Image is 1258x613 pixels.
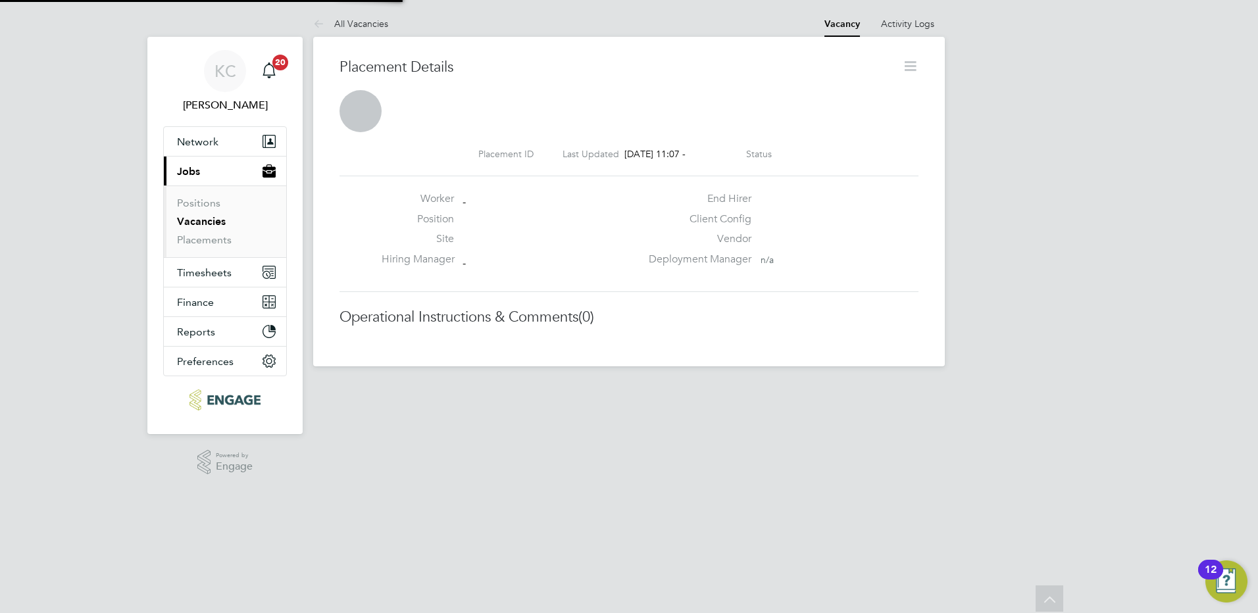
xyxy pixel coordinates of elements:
a: Positions [177,197,220,209]
label: End Hirer [641,192,751,206]
label: Position [382,212,454,226]
label: Site [382,232,454,246]
label: Last Updated [563,148,619,160]
span: Powered by [216,450,253,461]
label: Worker [382,192,454,206]
h3: Operational Instructions & Comments [340,308,918,327]
img: ncclondon-logo-retina.png [189,389,260,410]
span: Timesheets [177,266,232,279]
a: All Vacancies [313,18,388,30]
span: Reports [177,326,215,338]
div: Jobs [164,185,286,257]
a: Vacancy [824,18,860,30]
button: Open Resource Center, 12 new notifications [1205,560,1247,602]
a: Go to home page [163,389,287,410]
label: Placement ID [478,148,534,160]
button: Network [164,127,286,156]
nav: Main navigation [147,37,303,434]
span: (0) [578,308,594,326]
span: n/a [761,254,774,266]
a: Powered byEngage [197,450,253,475]
div: 12 [1205,570,1217,587]
span: [DATE] 11:07 - [624,148,686,160]
span: 20 [272,55,288,70]
label: Deployment Manager [641,253,751,266]
label: Client Config [641,212,751,226]
a: KC[PERSON_NAME] [163,50,287,113]
label: Vendor [641,232,751,246]
button: Finance [164,287,286,316]
a: 20 [256,50,282,92]
h3: Placement Details [340,58,892,77]
label: Status [746,148,772,160]
label: Hiring Manager [382,253,454,266]
span: Jobs [177,165,200,178]
a: Activity Logs [881,18,934,30]
button: Reports [164,317,286,346]
span: Preferences [177,355,234,368]
span: Finance [177,296,214,308]
button: Jobs [164,157,286,185]
button: Timesheets [164,258,286,287]
a: Placements [177,233,232,246]
span: Kerry Cattle [163,97,287,113]
button: Preferences [164,347,286,376]
span: Engage [216,461,253,472]
span: KC [214,62,236,80]
span: Network [177,135,218,148]
a: Vacancies [177,215,226,228]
